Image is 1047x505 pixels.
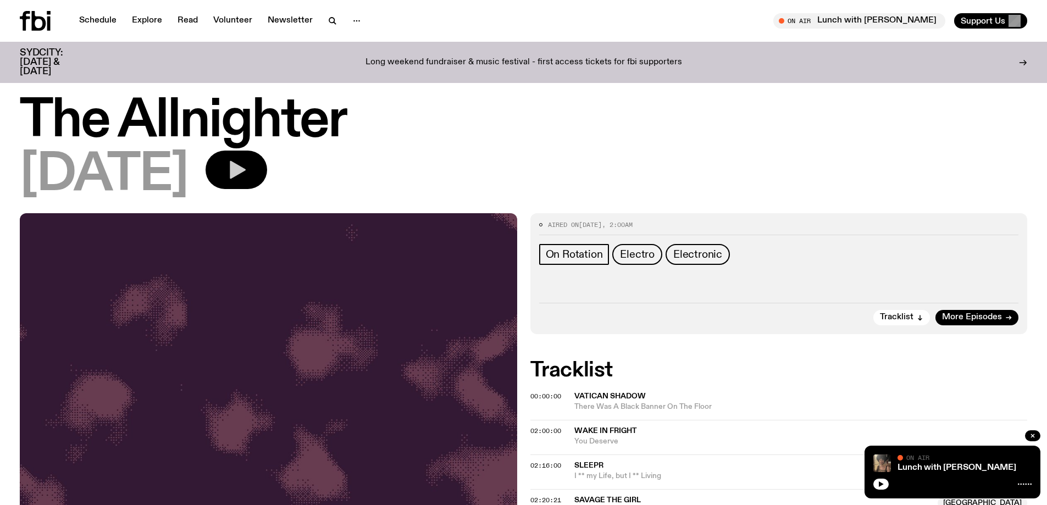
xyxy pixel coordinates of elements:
span: Tracklist [880,313,913,321]
button: 02:00:00 [530,428,561,434]
span: Wake In Fright [574,427,637,435]
span: You Deserve [574,436,1028,447]
span: Support Us [961,16,1005,26]
span: Aired on [548,220,579,229]
h3: SYDCITY: [DATE] & [DATE] [20,48,90,76]
a: Read [171,13,204,29]
span: [DATE] [20,151,188,200]
span: 02:00:00 [530,426,561,435]
span: Vatican Shadow [574,392,646,400]
span: On Rotation [546,248,603,260]
span: On Air [906,454,929,461]
a: Electronic [666,244,730,265]
span: 00:00:00 [530,392,561,401]
span: SLEEPR [574,462,603,469]
a: Electro [612,244,662,265]
span: More Episodes [942,313,1002,321]
button: Support Us [954,13,1027,29]
a: On Rotation [539,244,610,265]
button: Tracklist [873,310,930,325]
span: , 2:00am [602,220,633,229]
button: 00:00:00 [530,393,561,399]
h1: The Allnighter [20,97,1027,146]
span: Electro [620,248,655,260]
span: There Was A Black Banner On The Floor [574,402,1028,412]
a: Explore [125,13,169,29]
a: Schedule [73,13,123,29]
button: 02:16:00 [530,463,561,469]
button: On AirLunch with [PERSON_NAME] [773,13,945,29]
p: Long weekend fundraiser & music festival - first access tickets for fbi supporters [365,58,682,68]
span: [DATE] [579,220,602,229]
a: Lunch with [PERSON_NAME] [898,463,1016,472]
span: 02:16:00 [530,461,561,470]
a: Volunteer [207,13,259,29]
h2: Tracklist [530,360,1028,380]
button: 02:20:21 [530,497,561,503]
a: More Episodes [935,310,1018,325]
span: 02:20:21 [530,496,561,504]
span: Electronic [673,248,722,260]
a: Newsletter [261,13,319,29]
span: Savage the Girl [574,496,641,504]
span: I ** my Life, but I ** Living [574,471,932,481]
